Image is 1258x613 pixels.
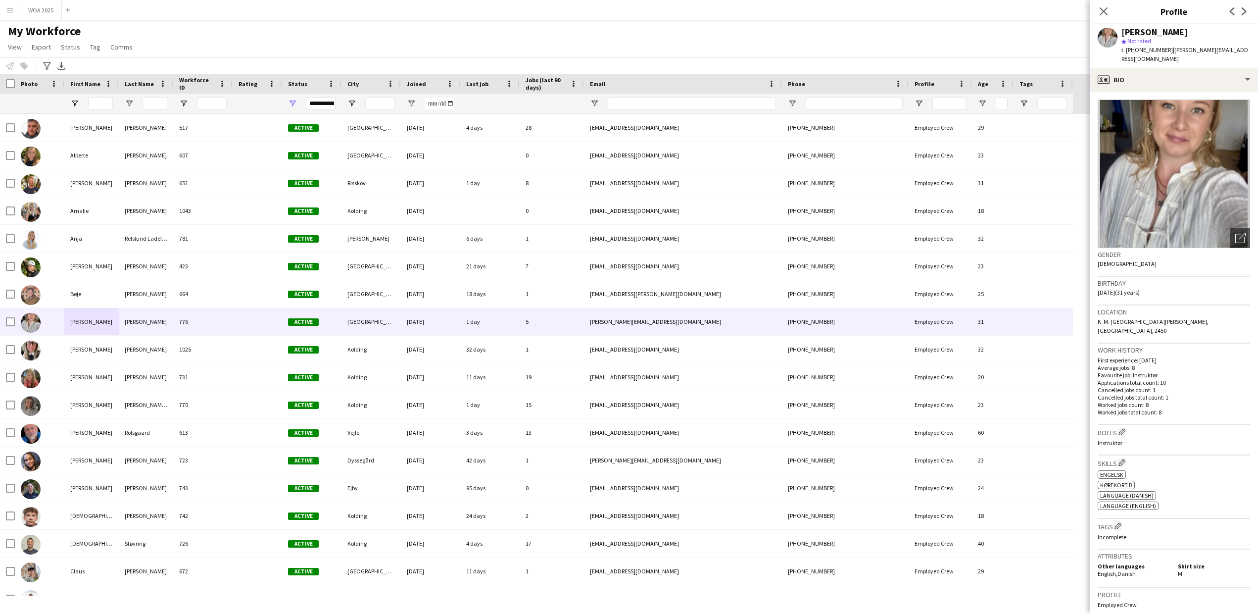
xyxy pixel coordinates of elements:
div: Refslund Ladefoged [119,225,173,252]
span: Active [288,263,319,270]
div: [PHONE_NUMBER] [782,502,909,529]
button: Open Filter Menu [407,99,416,108]
div: 743 [173,474,233,502]
p: Worked jobs count: 8 [1098,401,1250,409]
div: 731 [173,363,233,391]
div: 20 [972,363,1014,391]
div: [PHONE_NUMBER] [782,114,909,141]
button: Open Filter Menu [590,99,599,108]
div: Employed Crew [909,474,972,502]
div: [PERSON_NAME] [119,280,173,307]
span: Active [288,291,319,298]
div: 5 [520,308,584,335]
div: [DATE] [401,142,460,169]
div: Kolding [341,502,401,529]
span: Active [288,152,319,159]
div: [PERSON_NAME] [64,419,119,446]
span: Profile [915,80,934,88]
img: Elias Menilik [21,590,41,610]
div: Claus [64,558,119,585]
img: Crew avatar or photo [1098,100,1250,248]
div: [PERSON_NAME] [119,197,173,224]
div: [PERSON_NAME] [1121,28,1188,37]
div: [DATE] [401,169,460,197]
div: [PERSON_NAME] [64,114,119,141]
h3: Profile [1090,5,1258,18]
img: Cecilie Davidsen [21,479,41,499]
span: Phone [788,80,805,88]
span: [DEMOGRAPHIC_DATA] [1098,260,1157,267]
div: 1045 [173,585,233,613]
div: [DATE] [401,419,460,446]
div: [PERSON_NAME] [64,474,119,502]
span: Not rated [1127,37,1151,45]
span: View [8,43,22,51]
div: 23 [972,253,1014,280]
input: Last Name Filter Input [143,98,167,109]
div: [PHONE_NUMBER] [782,280,909,307]
span: City [347,80,359,88]
span: Age [978,80,988,88]
div: [DATE] [401,391,460,418]
span: Status [61,43,80,51]
span: Last Name [125,80,154,88]
div: [DATE] [401,558,460,585]
h3: Location [1098,307,1250,316]
div: [PERSON_NAME] [64,363,119,391]
div: [EMAIL_ADDRESS][DOMAIN_NAME] [584,114,782,141]
span: My Workforce [8,24,81,39]
span: Rating [239,80,257,88]
div: 15 [520,391,584,418]
div: 0 [520,142,584,169]
div: 723 [173,447,233,474]
div: [PERSON_NAME] [119,502,173,529]
img: Alberte Dan [21,147,41,166]
img: Camilla Ankerstjerne Klarskov [21,313,41,333]
div: [EMAIL_ADDRESS][DOMAIN_NAME] [584,225,782,252]
div: [PHONE_NUMBER] [782,142,909,169]
div: [EMAIL_ADDRESS][PERSON_NAME][DOMAIN_NAME] [584,280,782,307]
div: Employed Crew [909,308,972,335]
a: View [4,41,26,53]
input: Email Filter Input [608,98,776,109]
div: 13 [520,419,584,446]
span: Active [288,374,319,381]
div: 2 [520,502,584,529]
img: Anja Refslund Ladefoged [21,230,41,250]
a: Status [57,41,84,53]
div: [PERSON_NAME] [119,114,173,141]
div: [EMAIL_ADDRESS][DOMAIN_NAME] [584,336,782,363]
button: Open Filter Menu [70,99,79,108]
div: [PHONE_NUMBER] [782,253,909,280]
span: Active [288,124,319,132]
div: 4 [520,585,584,613]
span: Active [288,180,319,187]
div: [PHONE_NUMBER] [782,585,909,613]
span: First Name [70,80,100,88]
div: [EMAIL_ADDRESS][DOMAIN_NAME] [584,419,782,446]
span: Last job [466,80,488,88]
div: 1 day [460,169,520,197]
div: [DATE] [401,225,460,252]
div: Open photos pop-in [1230,228,1250,248]
div: Employed Crew [909,280,972,307]
p: Applications total count: 10 [1098,379,1250,386]
div: [PHONE_NUMBER] [782,336,909,363]
div: 18 days [460,280,520,307]
div: Bøje [64,280,119,307]
button: Open Filter Menu [1019,99,1028,108]
div: 1 day [460,585,520,613]
div: 4 days [460,530,520,557]
button: Open Filter Menu [288,99,297,108]
div: [PERSON_NAME] [119,558,173,585]
div: [GEOGRAPHIC_DATA] [341,253,401,280]
img: Alexander Poulsen [21,174,41,194]
div: 607 [173,142,233,169]
span: t. [PHONE_NUMBER] [1121,46,1173,53]
p: Cancelled jobs total count: 1 [1098,394,1250,401]
div: Employed Crew [909,114,972,141]
div: Kolding [341,391,401,418]
h3: Roles [1098,427,1250,437]
div: [PERSON_NAME][EMAIL_ADDRESS][DOMAIN_NAME] [584,308,782,335]
div: 23 [972,142,1014,169]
